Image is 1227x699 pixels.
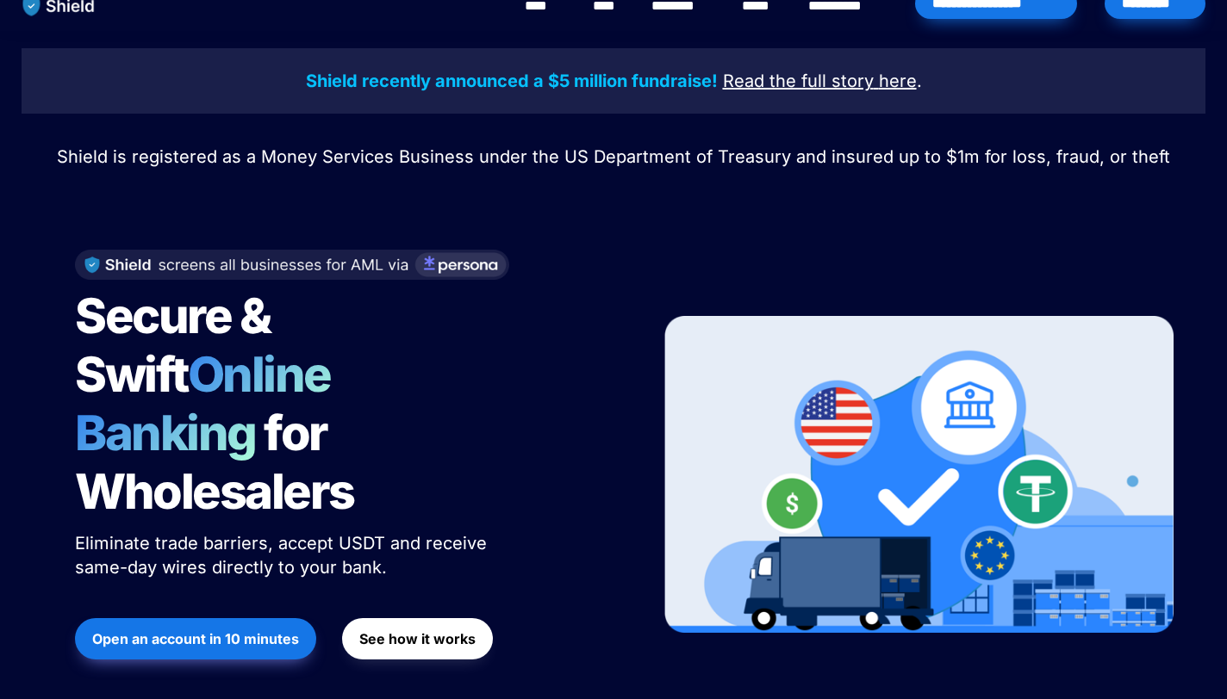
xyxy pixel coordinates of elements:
[306,71,718,91] strong: Shield recently announced a $5 million fundraise!
[723,73,874,90] a: Read the full story
[75,287,278,404] span: Secure & Swift
[75,345,348,462] span: Online Banking
[879,71,917,91] u: here
[75,404,354,521] span: for Wholesalers
[75,533,492,578] span: Eliminate trade barriers, accept USDT and receive same-day wires directly to your bank.
[879,73,917,90] a: here
[342,618,493,659] button: See how it works
[92,630,299,647] strong: Open an account in 10 minutes
[342,609,493,668] a: See how it works
[723,71,874,91] u: Read the full story
[57,146,1170,167] span: Shield is registered as a Money Services Business under the US Department of Treasury and insured...
[359,630,476,647] strong: See how it works
[75,609,316,668] a: Open an account in 10 minutes
[75,618,316,659] button: Open an account in 10 minutes
[917,71,922,91] span: .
